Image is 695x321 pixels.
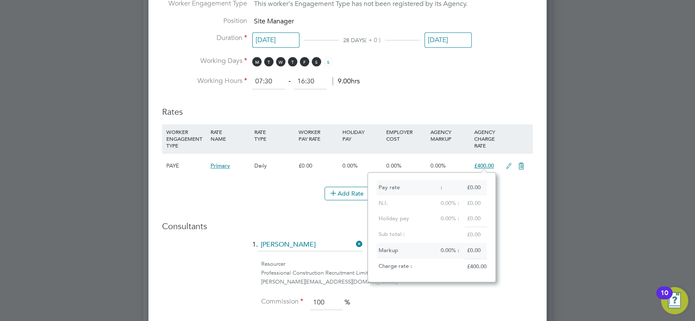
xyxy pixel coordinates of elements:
span: 0.00% [430,162,446,169]
label: Position [162,17,247,26]
div: Daily [252,153,296,178]
div: 0.00% : [439,196,465,211]
div: Markup [376,243,439,259]
span: 9.00hrs [333,77,359,85]
div: AGENCY CHARGE RATE [472,124,501,153]
input: Select one [252,32,299,48]
div: RATE TYPE [252,124,296,146]
button: Add Rate [325,187,370,200]
div: HOLIDAY PAY [340,124,384,146]
div: Resourcer [261,260,533,269]
div: EMPLOYER COST [384,124,428,146]
div: RATE NAME [208,124,252,146]
button: Open Resource Center, 10 new notifications [661,287,688,314]
input: 17:00 [294,74,327,89]
div: Holiday pay [376,211,439,227]
div: PAYE [164,153,208,178]
div: [PERSON_NAME][EMAIL_ADDRESS][DOMAIN_NAME] [261,278,533,287]
label: Commission [261,297,303,306]
span: F [300,57,309,66]
div: £0.00 [465,243,487,259]
div: 10 [661,293,668,304]
span: W [276,57,285,66]
span: ( + 0 ) [365,36,381,44]
div: £0.00 [296,153,340,178]
span: % [345,298,350,307]
span: T [288,57,297,66]
input: 08:00 [252,74,285,89]
div: AGENCY MARKUP [428,124,472,146]
span: ‐ [287,77,292,85]
span: T [264,57,273,66]
span: 0.00% [342,162,358,169]
input: Select one [424,32,472,48]
div: £0.00 [465,180,487,196]
span: M [252,57,262,66]
div: £400.00 [465,259,487,275]
div: Charge rate : [376,259,465,274]
span: 28 DAYS [343,37,365,44]
div: WORKER PAY RATE [296,124,340,146]
div: WORKER ENGAGEMENT TYPE [164,124,208,153]
label: Working Days [162,57,247,65]
div: N.I. [376,196,439,211]
div: £0.00 [465,196,487,211]
div: £0.00 [465,211,487,227]
div: Professional Construction Recruitment Limited [261,269,533,278]
span: Site Manager [254,17,294,26]
div: Pay rate [376,180,439,196]
h3: Consultants [162,221,533,232]
span: S [324,57,333,66]
input: Search for... [258,239,363,251]
span: 0.00% [386,162,402,169]
span: S [312,57,321,66]
label: Duration [162,34,247,43]
label: Working Hours [162,77,247,85]
span: Primary [211,162,230,169]
div: 0.00% : [439,211,465,227]
div: £0.00 [465,227,487,243]
li: 1. [162,239,533,260]
div: Sub total : [376,227,465,242]
span: £400.00 [474,162,494,169]
div: : [439,180,465,196]
h3: Rates [162,98,533,117]
div: 0.00% : [439,243,465,259]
